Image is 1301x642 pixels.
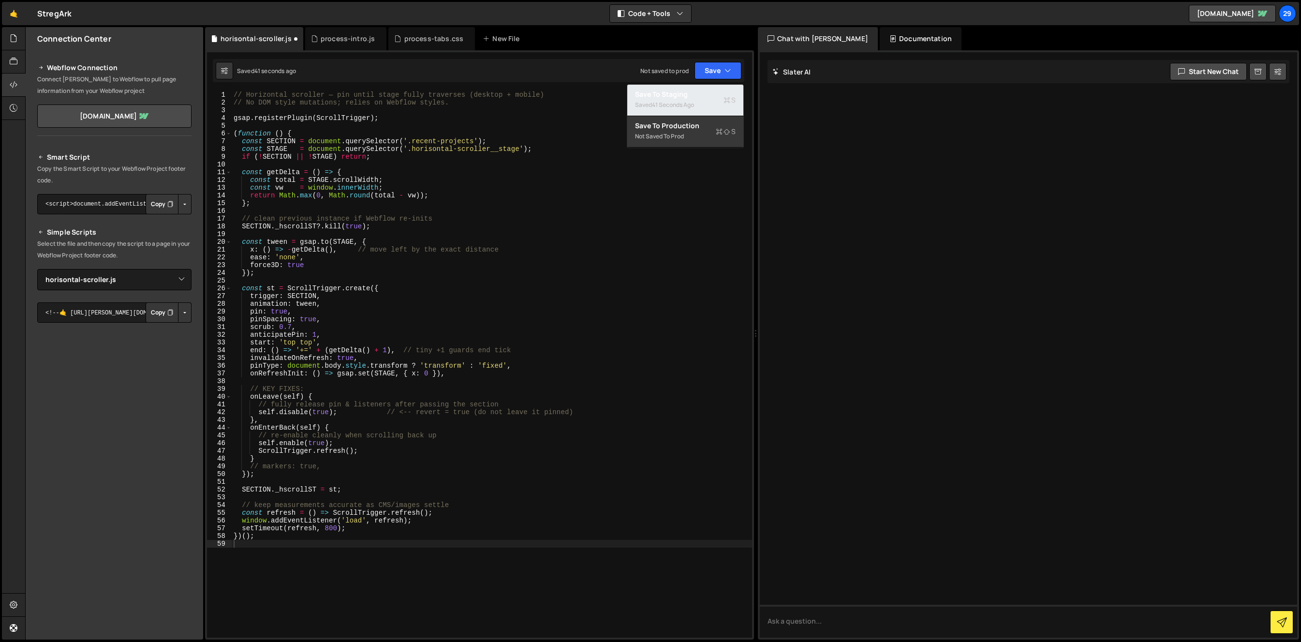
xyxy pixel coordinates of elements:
[207,393,232,401] div: 40
[207,269,232,277] div: 24
[207,432,232,439] div: 45
[207,501,232,509] div: 54
[207,91,232,99] div: 1
[207,517,232,524] div: 56
[207,439,232,447] div: 46
[1189,5,1276,22] a: [DOMAIN_NAME]
[146,302,192,323] div: Button group with nested dropdown
[207,532,232,540] div: 58
[207,346,232,354] div: 34
[207,370,232,377] div: 37
[207,161,232,168] div: 10
[207,470,232,478] div: 50
[221,34,292,44] div: horisontal-scroller.js
[207,114,232,122] div: 4
[207,215,232,223] div: 17
[207,192,232,199] div: 14
[207,106,232,114] div: 3
[37,105,192,128] a: [DOMAIN_NAME]
[207,199,232,207] div: 15
[207,230,232,238] div: 19
[207,323,232,331] div: 31
[695,62,741,79] button: Save
[37,302,192,323] textarea: <!--🤙 [URL][PERSON_NAME][DOMAIN_NAME]> <script>document.addEventListener("DOMContentLoaded", func...
[207,401,232,408] div: 41
[207,130,232,137] div: 6
[207,463,232,470] div: 49
[37,226,192,238] h2: Simple Scripts
[207,377,232,385] div: 38
[635,131,736,142] div: Not saved to prod
[207,315,232,323] div: 30
[724,95,736,105] span: S
[207,238,232,246] div: 20
[207,486,232,493] div: 52
[237,67,296,75] div: Saved
[37,33,111,44] h2: Connection Center
[207,168,232,176] div: 11
[207,408,232,416] div: 42
[207,145,232,153] div: 8
[207,509,232,517] div: 55
[635,90,736,99] div: Save to Staging
[483,34,523,44] div: New File
[207,339,232,346] div: 33
[37,8,72,19] div: StregArk
[146,194,192,214] div: Button group with nested dropdown
[207,385,232,393] div: 39
[2,2,26,25] a: 🤙
[37,339,192,426] iframe: YouTube video player
[146,194,178,214] button: Copy
[880,27,961,50] div: Documentation
[207,300,232,308] div: 28
[207,478,232,486] div: 51
[37,238,192,261] p: Select the file and then copy the script to a page in your Webflow Project footer code.
[207,207,232,215] div: 16
[207,292,232,300] div: 27
[37,151,192,163] h2: Smart Script
[254,67,296,75] div: 41 seconds ago
[207,493,232,501] div: 53
[207,184,232,192] div: 13
[627,85,743,116] button: Save to StagingS Saved41 seconds ago
[635,121,736,131] div: Save to Production
[37,194,192,214] textarea: <!--🤙 [URL][PERSON_NAME][DOMAIN_NAME]> <script>document.addEventListener("DOMContentLoaded", func...
[207,362,232,370] div: 36
[610,5,691,22] button: Code + Tools
[1170,63,1247,80] button: Start new chat
[652,101,694,109] div: 41 seconds ago
[207,261,232,269] div: 23
[207,540,232,548] div: 59
[37,62,192,74] h2: Webflow Connection
[207,455,232,463] div: 48
[207,137,232,145] div: 7
[640,67,689,75] div: Not saved to prod
[37,432,192,519] iframe: YouTube video player
[207,254,232,261] div: 22
[772,67,811,76] h2: Slater AI
[758,27,878,50] div: Chat with [PERSON_NAME]
[627,116,743,148] button: Save to ProductionS Not saved to prod
[1279,5,1296,22] a: 29
[207,122,232,130] div: 5
[207,308,232,315] div: 29
[207,246,232,254] div: 21
[635,99,736,111] div: Saved
[146,302,178,323] button: Copy
[207,524,232,532] div: 57
[207,284,232,292] div: 26
[716,127,736,136] span: S
[207,153,232,161] div: 9
[207,99,232,106] div: 2
[207,416,232,424] div: 43
[207,277,232,284] div: 25
[207,424,232,432] div: 44
[207,223,232,230] div: 18
[37,74,192,97] p: Connect [PERSON_NAME] to Webflow to pull page information from your Webflow project
[321,34,375,44] div: process-intro.js
[207,176,232,184] div: 12
[207,354,232,362] div: 35
[404,34,464,44] div: process-tabs.css
[207,447,232,455] div: 47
